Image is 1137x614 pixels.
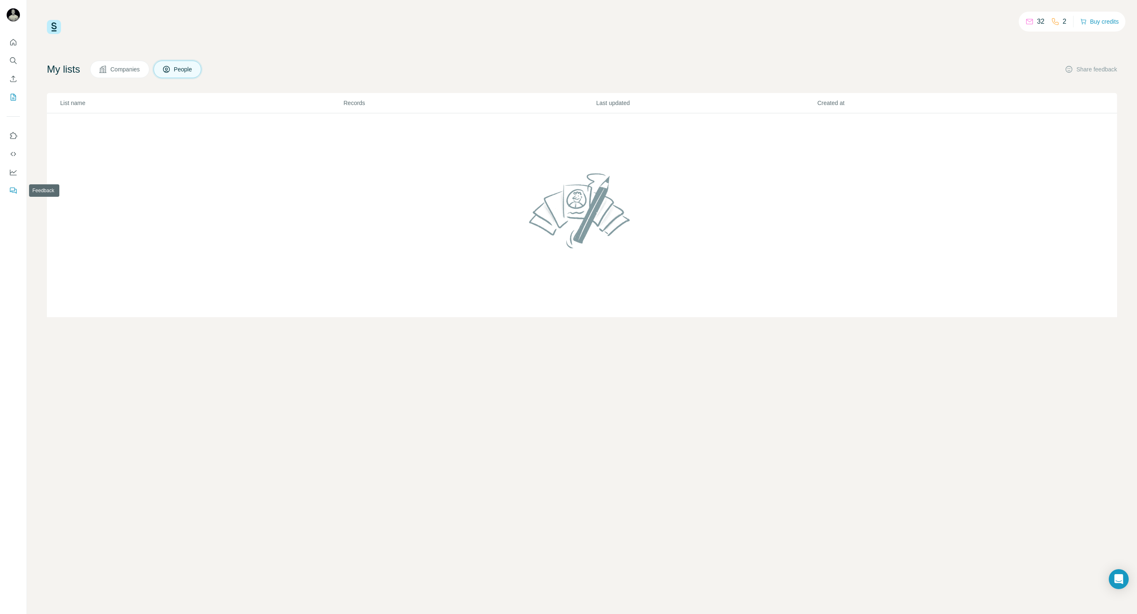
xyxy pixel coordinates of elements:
[344,99,595,107] p: Records
[596,99,817,107] p: Last updated
[7,90,20,105] button: My lists
[7,53,20,68] button: Search
[1080,16,1119,27] button: Buy credits
[1063,17,1066,27] p: 2
[1109,569,1129,589] div: Open Intercom Messenger
[1037,17,1044,27] p: 32
[60,99,343,107] p: List name
[7,8,20,22] img: Avatar
[1065,65,1117,73] button: Share feedback
[47,63,80,76] h4: My lists
[526,166,639,255] img: No lists found
[7,71,20,86] button: Enrich CSV
[47,20,61,34] img: Surfe Logo
[817,99,1038,107] p: Created at
[110,65,141,73] span: Companies
[7,147,20,161] button: Use Surfe API
[174,65,193,73] span: People
[7,165,20,180] button: Dashboard
[7,183,20,198] button: Feedback
[7,35,20,50] button: Quick start
[7,128,20,143] button: Use Surfe on LinkedIn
